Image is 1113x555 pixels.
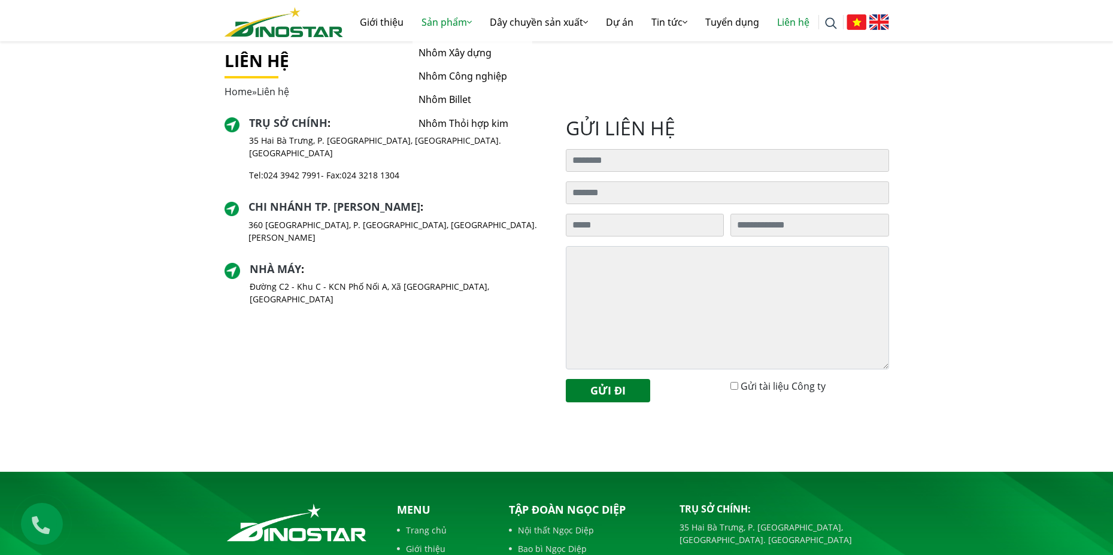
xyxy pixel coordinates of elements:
img: directer [225,117,240,133]
a: Trụ sở chính [249,116,327,130]
a: Nhôm Billet [413,88,532,111]
a: Bao bì Ngọc Diệp [509,542,662,555]
p: 35 Hai Bà Trưng, P. [GEOGRAPHIC_DATA], [GEOGRAPHIC_DATA]. [GEOGRAPHIC_DATA] [680,521,889,546]
label: Gửi tài liệu Công ty [741,379,826,393]
p: 35 Hai Bà Trưng, P. [GEOGRAPHIC_DATA], [GEOGRAPHIC_DATA]. [GEOGRAPHIC_DATA] [249,134,547,159]
a: Giới thiệu [351,3,413,41]
h2: gửi liên hệ [566,117,889,139]
a: Giới thiệu [397,542,489,555]
a: Tin tức [642,3,696,41]
img: logo_footer [225,502,369,544]
img: directer [225,263,241,279]
img: English [869,14,889,30]
p: 360 [GEOGRAPHIC_DATA], P. [GEOGRAPHIC_DATA], [GEOGRAPHIC_DATA]. [PERSON_NAME] [248,219,548,244]
a: Dự án [597,3,642,41]
a: Nhà máy [250,262,301,276]
a: Nội thất Ngọc Diệp [509,524,662,536]
span: Liên hệ [257,85,289,98]
a: Trang chủ [397,524,489,536]
a: 024 3942 7991 [263,169,321,181]
span: » [225,85,289,98]
h1: Liên hệ [225,51,889,71]
a: Chi nhánh TP. [PERSON_NAME] [248,199,420,214]
a: Nhôm Xây dựng [413,41,532,65]
button: Gửi đi [566,379,650,402]
p: Đường C2 - Khu C - KCN Phố Nối A, Xã [GEOGRAPHIC_DATA], [GEOGRAPHIC_DATA] [250,280,547,305]
img: directer [225,202,239,216]
img: logo [225,7,343,37]
a: Nhôm Công nghiệp [413,65,532,88]
a: Nhôm Thỏi hợp kim [413,112,532,135]
p: Tel: - Fax: [249,169,547,181]
h2: : [249,117,547,130]
img: search [825,17,837,29]
a: 024 3218 1304 [342,169,399,181]
img: Tiếng Việt [847,14,866,30]
a: Liên hệ [768,3,818,41]
a: Home [225,85,252,98]
a: Tuyển dụng [696,3,768,41]
a: Dây chuyền sản xuất [481,3,597,41]
h2: : [250,263,547,276]
h2: : [248,201,548,214]
p: Tập đoàn Ngọc Diệp [509,502,662,518]
p: Trụ sở chính: [680,502,889,516]
a: Sản phẩm [413,3,481,41]
p: Menu [397,502,489,518]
